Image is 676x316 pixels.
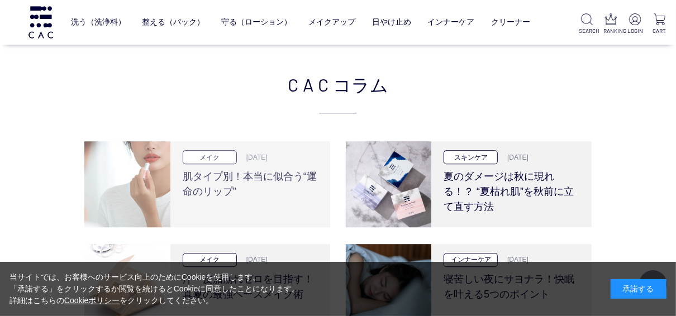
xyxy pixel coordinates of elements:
a: 守る（ローション） [221,9,292,36]
p: [DATE] [501,152,529,162]
p: [DATE] [501,255,529,265]
a: LOGIN [627,13,643,35]
a: SEARCH [579,13,595,35]
p: RANKING [603,27,619,35]
p: メイク [183,253,237,267]
a: CART [651,13,667,35]
a: 洗う（洗浄料） [71,9,126,36]
div: 承諾する [611,279,667,299]
a: クリーナー [491,9,530,36]
a: 肌タイプ別！本当に似合う“運命のリップ” メイク [DATE] 肌タイプ別！本当に似合う“運命のリップ” [84,141,330,227]
img: 肌タイプ別！本当に似合う“運命のリップ” [84,141,170,227]
p: インナーケア [444,253,498,267]
a: メイクアップ [308,9,355,36]
a: 整える（パック） [142,9,204,36]
a: 夏のダメージは秋に現れる！？ “夏枯れ肌”を秋前に立て直す方法 スキンケア [DATE] 夏のダメージは秋に現れる！？ “夏枯れ肌”を秋前に立て直す方法 [346,141,592,227]
h3: 夏のダメージは秋に現れる！？ “夏枯れ肌”を秋前に立て直す方法 [444,164,579,214]
a: Cookieポリシー [64,296,120,305]
a: RANKING [603,13,619,35]
img: 夏のダメージは秋に現れる！？ “夏枯れ肌”を秋前に立て直す方法 [346,141,432,227]
span: コラム [333,71,388,98]
p: スキンケア [444,150,498,164]
img: logo [27,6,55,38]
p: [DATE] [240,255,268,265]
p: SEARCH [579,27,595,35]
p: [DATE] [240,152,268,162]
a: インナーケア [428,9,475,36]
p: LOGIN [627,27,643,35]
div: 当サイトでは、お客様へのサービス向上のためにCookieを使用します。 「承諾する」をクリックするか閲覧を続けるとCookieに同意したことになります。 詳細はこちらの をクリックしてください。 [9,271,300,307]
a: 日やけ止め [372,9,411,36]
h3: 肌タイプ別！本当に似合う“運命のリップ” [183,164,318,199]
h2: CAC [84,71,592,114]
p: メイク [183,150,237,164]
p: CART [651,27,667,35]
